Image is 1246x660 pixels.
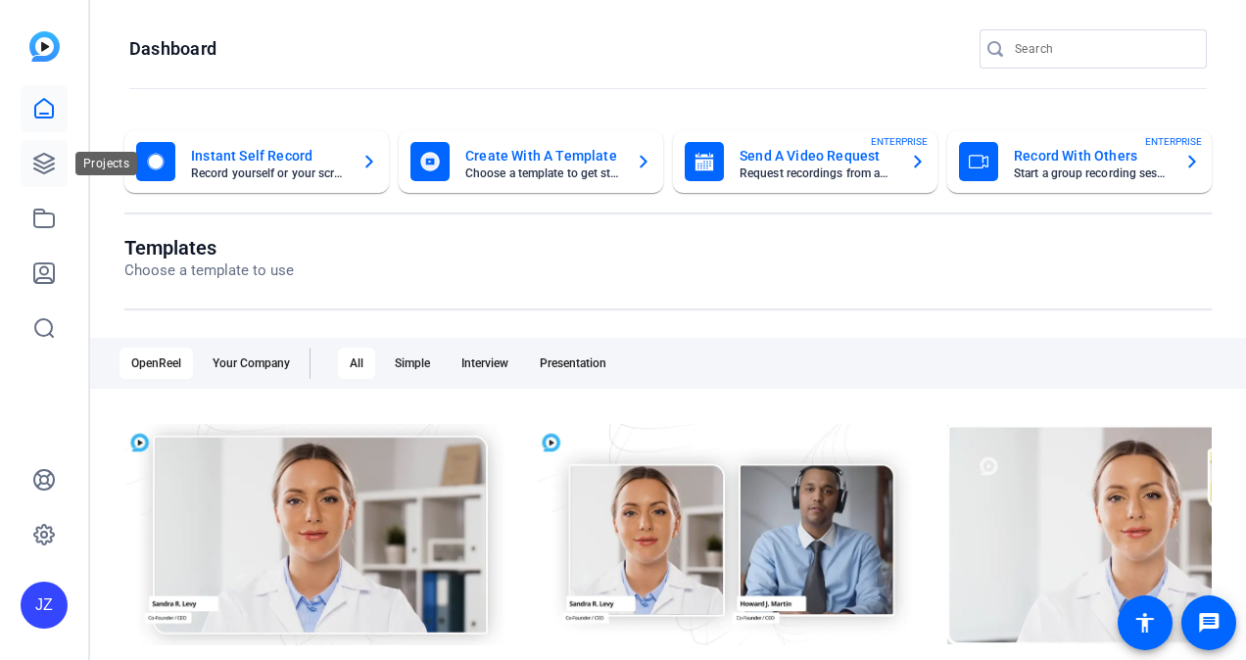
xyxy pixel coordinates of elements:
[450,348,520,379] div: Interview
[1145,134,1202,149] span: ENTERPRISE
[124,236,294,259] h1: Templates
[338,348,375,379] div: All
[399,130,663,193] button: Create With A TemplateChoose a template to get started
[124,130,389,193] button: Instant Self RecordRecord yourself or your screen
[465,167,620,179] mat-card-subtitle: Choose a template to get started
[120,348,193,379] div: OpenReel
[1014,167,1169,179] mat-card-subtitle: Start a group recording session
[191,144,346,167] mat-card-title: Instant Self Record
[465,144,620,167] mat-card-title: Create With A Template
[1015,37,1191,61] input: Search
[528,348,618,379] div: Presentation
[124,259,294,282] p: Choose a template to use
[129,37,216,61] h1: Dashboard
[21,582,68,629] div: JZ
[191,167,346,179] mat-card-subtitle: Record yourself or your screen
[383,348,442,379] div: Simple
[1133,611,1157,635] mat-icon: accessibility
[740,144,894,167] mat-card-title: Send A Video Request
[1197,611,1221,635] mat-icon: message
[75,152,137,175] div: Projects
[29,31,60,62] img: blue-gradient.svg
[871,134,928,149] span: ENTERPRISE
[201,348,302,379] div: Your Company
[1014,144,1169,167] mat-card-title: Record With Others
[740,167,894,179] mat-card-subtitle: Request recordings from anyone, anywhere
[673,130,937,193] button: Send A Video RequestRequest recordings from anyone, anywhereENTERPRISE
[947,130,1212,193] button: Record With OthersStart a group recording sessionENTERPRISE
